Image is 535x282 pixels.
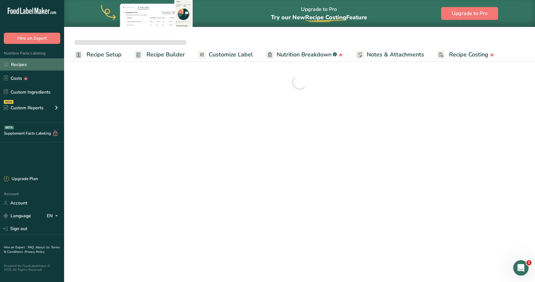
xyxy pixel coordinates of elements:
div: EN [47,212,60,220]
span: Recipe Builder [146,50,185,59]
a: Nutrition Breakdown [266,47,343,62]
a: Terms & Conditions . [4,245,60,254]
div: Upgrade to Pro [271,0,367,27]
a: Language [4,210,31,221]
a: FAQ . [28,245,36,250]
a: Notes & Attachments [356,47,424,62]
span: 1 [526,260,531,265]
a: Customize Label [198,47,253,62]
iframe: Intercom live chat [513,260,529,276]
span: Notes & Attachments [367,50,424,59]
a: Privacy Policy [25,250,45,254]
a: Recipe Setup [74,47,121,62]
button: Upgrade to Pro [441,7,498,20]
span: Try our New Feature [271,13,367,21]
span: Recipe Costing [305,13,346,21]
span: Nutrition Breakdown [277,50,331,59]
div: BETA [4,126,14,129]
span: Customize Label [209,50,253,59]
button: Hire an Expert [4,33,60,44]
div: Powered By FoodLabelMaker © 2025 All Rights Reserved [4,264,60,272]
div: Upgrade Plan [4,176,38,182]
div: Custom Reports [4,104,44,111]
span: Recipe Setup [87,50,121,59]
span: Upgrade to Pro [452,10,488,17]
a: Hire an Expert . [4,245,27,250]
a: Recipe Builder [134,47,185,62]
div: NEW [4,100,13,104]
a: About Us . [36,245,51,250]
span: Recipe Costing [449,50,488,59]
a: Recipe Costing [437,47,494,62]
